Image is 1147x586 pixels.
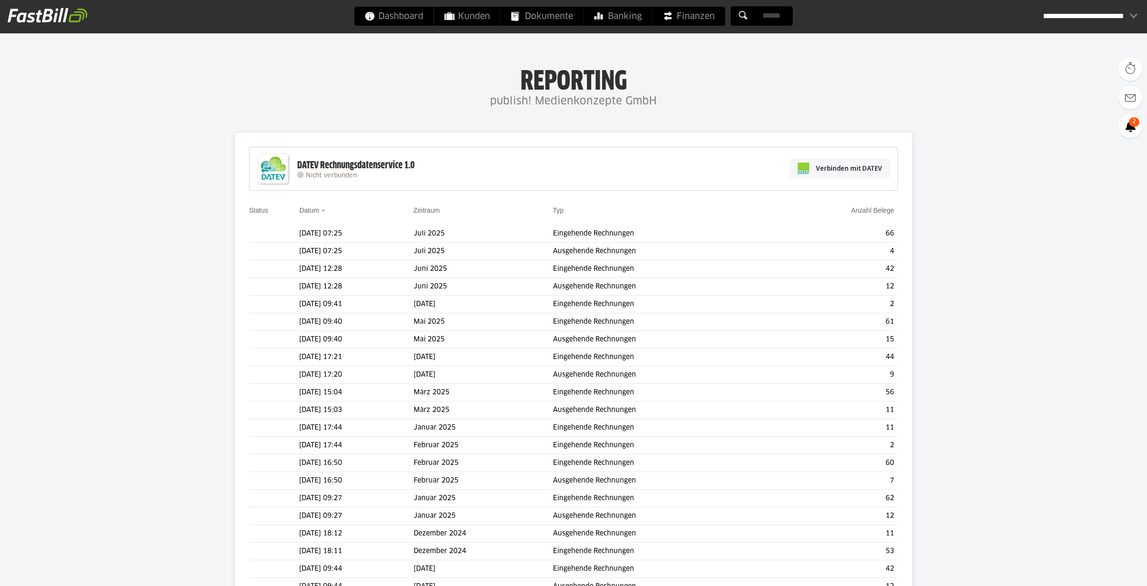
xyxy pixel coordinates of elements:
[773,525,898,543] td: 11
[8,8,87,23] img: fastbill_logo_white.png
[414,366,553,384] td: [DATE]
[773,366,898,384] td: 9
[773,296,898,313] td: 2
[773,490,898,507] td: 62
[816,164,882,173] span: Verbinden mit DATEV
[414,243,553,260] td: Juli 2025
[414,543,553,560] td: Dezember 2024
[553,331,773,349] td: Ausgehende Rechnungen
[553,454,773,472] td: Eingehende Rechnungen
[95,67,1052,92] h1: Reporting
[299,490,413,507] td: [DATE] 09:27
[773,313,898,331] td: 61
[297,159,415,172] div: DATEV Rechnungsdatenservice 1.0
[299,260,413,278] td: [DATE] 12:28
[299,401,413,419] td: [DATE] 15:03
[299,472,413,490] td: [DATE] 16:50
[299,331,413,349] td: [DATE] 09:40
[365,7,423,26] span: Dashboard
[355,7,434,26] a: Dashboard
[414,419,553,437] td: Januar 2025
[773,349,898,366] td: 44
[445,7,490,26] span: Kunden
[553,225,773,243] td: Eingehende Rechnungen
[299,437,413,454] td: [DATE] 17:44
[553,366,773,384] td: Ausgehende Rechnungen
[553,260,773,278] td: Eingehende Rechnungen
[773,560,898,578] td: 42
[414,206,440,214] a: Zeitraum
[773,278,898,296] td: 12
[299,454,413,472] td: [DATE] 16:50
[414,560,553,578] td: [DATE]
[773,454,898,472] td: 60
[553,401,773,419] td: Ausgehende Rechnungen
[773,507,898,525] td: 12
[553,384,773,401] td: Eingehende Rechnungen
[773,225,898,243] td: 66
[1073,557,1137,581] iframe: Öffnet ein Widget, in dem Sie weitere Informationen finden
[553,419,773,437] td: Eingehende Rechnungen
[553,543,773,560] td: Eingehende Rechnungen
[299,206,319,214] a: Datum
[773,472,898,490] td: 7
[299,366,413,384] td: [DATE] 17:20
[553,296,773,313] td: Eingehende Rechnungen
[414,384,553,401] td: März 2025
[594,7,642,26] span: Banking
[414,437,553,454] td: Februar 2025
[553,525,773,543] td: Ausgehende Rechnungen
[773,437,898,454] td: 2
[414,296,553,313] td: [DATE]
[299,525,413,543] td: [DATE] 18:12
[773,243,898,260] td: 4
[663,7,715,26] span: Finanzen
[851,206,894,214] a: Anzahl Belege
[414,313,553,331] td: Mai 2025
[553,349,773,366] td: Eingehende Rechnungen
[553,278,773,296] td: Ausgehende Rechnungen
[414,349,553,366] td: [DATE]
[553,206,564,214] a: Typ
[584,7,652,26] a: Banking
[798,163,809,174] img: pi-datev-logo-farbig-24.svg
[299,225,413,243] td: [DATE] 07:25
[553,507,773,525] td: Ausgehende Rechnungen
[299,349,413,366] td: [DATE] 17:21
[553,437,773,454] td: Eingehende Rechnungen
[249,206,268,214] a: Status
[414,278,553,296] td: Juni 2025
[773,331,898,349] td: 15
[553,490,773,507] td: Eingehende Rechnungen
[553,560,773,578] td: Eingehende Rechnungen
[414,507,553,525] td: Januar 2025
[414,525,553,543] td: Dezember 2024
[299,278,413,296] td: [DATE] 12:28
[773,260,898,278] td: 42
[306,173,357,179] span: Nicht verbunden
[414,331,553,349] td: Mai 2025
[773,384,898,401] td: 56
[299,313,413,331] td: [DATE] 09:40
[1118,114,1142,138] a: 2
[299,543,413,560] td: [DATE] 18:11
[299,243,413,260] td: [DATE] 07:25
[434,7,501,26] a: Kunden
[321,210,327,212] img: sort_desc.gif
[299,384,413,401] td: [DATE] 15:04
[254,150,292,188] img: DATEV-Datenservice Logo
[773,401,898,419] td: 11
[414,225,553,243] td: Juli 2025
[414,490,553,507] td: Januar 2025
[790,158,890,178] a: Verbinden mit DATEV
[414,401,553,419] td: März 2025
[299,560,413,578] td: [DATE] 09:44
[299,419,413,437] td: [DATE] 17:44
[299,296,413,313] td: [DATE] 09:41
[553,243,773,260] td: Ausgehende Rechnungen
[653,7,725,26] a: Finanzen
[414,260,553,278] td: Juni 2025
[773,419,898,437] td: 11
[553,472,773,490] td: Ausgehende Rechnungen
[414,454,553,472] td: Februar 2025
